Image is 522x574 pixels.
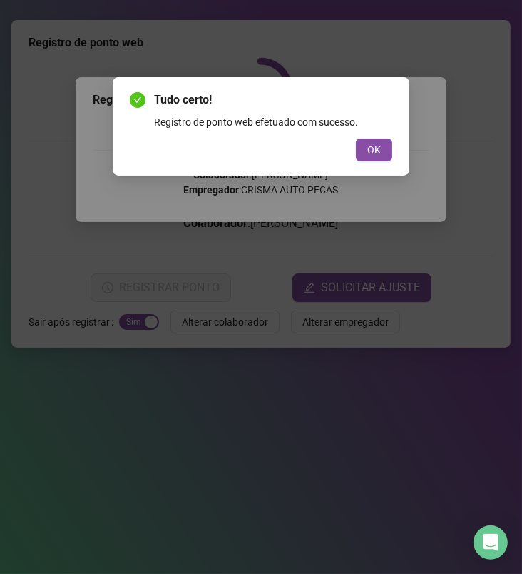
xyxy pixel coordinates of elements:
[367,142,381,158] span: OK
[356,139,392,161] button: OK
[130,92,145,108] span: check-circle
[474,525,508,560] div: Open Intercom Messenger
[154,91,392,109] span: Tudo certo!
[154,114,392,130] div: Registro de ponto web efetuado com sucesso.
